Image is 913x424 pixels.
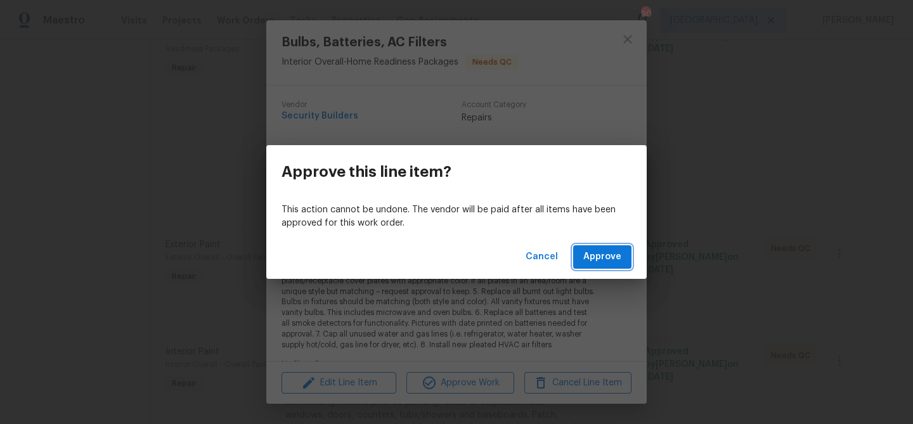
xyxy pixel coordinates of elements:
[573,245,631,269] button: Approve
[526,249,558,265] span: Cancel
[521,245,563,269] button: Cancel
[282,203,631,230] p: This action cannot be undone. The vendor will be paid after all items have been approved for this...
[583,249,621,265] span: Approve
[282,163,451,181] h3: Approve this line item?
